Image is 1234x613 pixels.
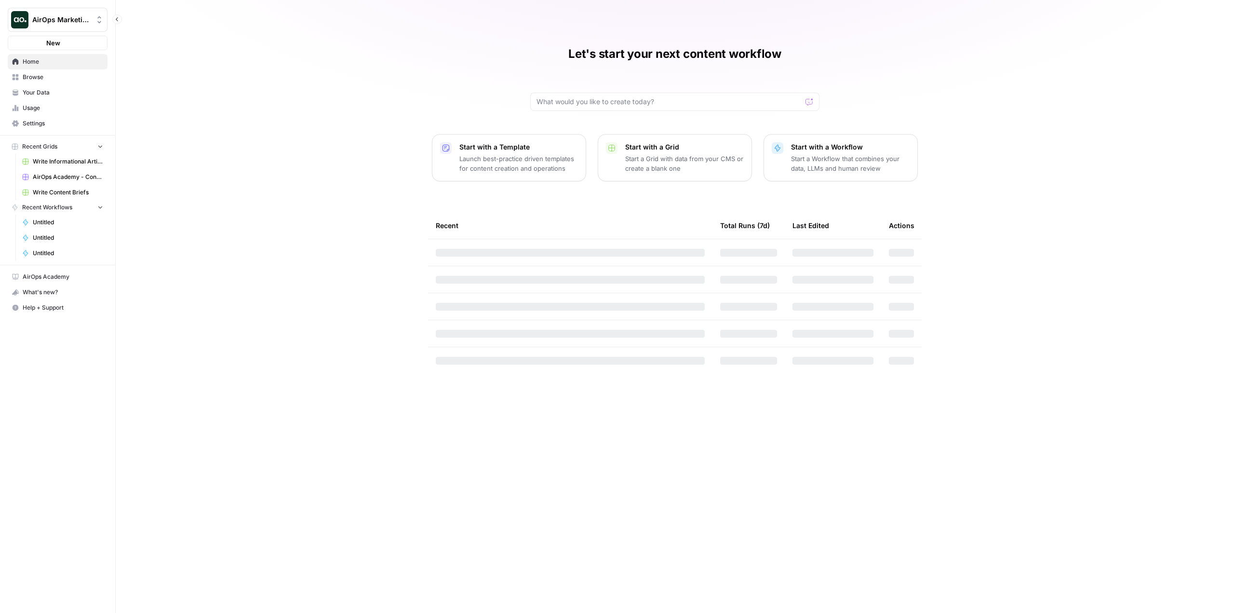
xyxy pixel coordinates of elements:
[23,303,103,312] span: Help + Support
[33,218,103,227] span: Untitled
[23,73,103,82] span: Browse
[18,169,107,185] a: AirOps Academy - Content Generation
[792,212,829,239] div: Last Edited
[18,215,107,230] a: Untitled
[8,36,107,50] button: New
[33,249,103,258] span: Untitled
[18,245,107,261] a: Untitled
[8,116,107,131] a: Settings
[537,97,802,107] input: What would you like to create today?
[791,142,910,152] p: Start with a Workflow
[8,69,107,85] a: Browse
[22,142,57,151] span: Recent Grids
[33,173,103,181] span: AirOps Academy - Content Generation
[791,154,910,173] p: Start a Workflow that combines your data, LLMs and human review
[432,134,586,181] button: Start with a TemplateLaunch best-practice driven templates for content creation and operations
[625,154,744,173] p: Start a Grid with data from your CMS or create a blank one
[625,142,744,152] p: Start with a Grid
[23,88,103,97] span: Your Data
[33,188,103,197] span: Write Content Briefs
[11,11,28,28] img: AirOps Marketing Logo
[8,285,107,300] div: What's new?
[18,185,107,200] a: Write Content Briefs
[720,212,770,239] div: Total Runs (7d)
[889,212,914,239] div: Actions
[18,230,107,245] a: Untitled
[568,46,781,62] h1: Let's start your next content workflow
[18,154,107,169] a: Write Informational Article
[23,104,103,112] span: Usage
[459,142,578,152] p: Start with a Template
[23,119,103,128] span: Settings
[8,100,107,116] a: Usage
[459,154,578,173] p: Launch best-practice driven templates for content creation and operations
[8,285,107,300] button: What's new?
[8,54,107,69] a: Home
[8,269,107,285] a: AirOps Academy
[23,272,103,281] span: AirOps Academy
[8,8,107,32] button: Workspace: AirOps Marketing
[33,157,103,166] span: Write Informational Article
[8,139,107,154] button: Recent Grids
[764,134,918,181] button: Start with a WorkflowStart a Workflow that combines your data, LLMs and human review
[8,300,107,315] button: Help + Support
[598,134,752,181] button: Start with a GridStart a Grid with data from your CMS or create a blank one
[23,57,103,66] span: Home
[8,85,107,100] a: Your Data
[8,200,107,215] button: Recent Workflows
[32,15,91,25] span: AirOps Marketing
[436,212,705,239] div: Recent
[22,203,72,212] span: Recent Workflows
[46,38,60,48] span: New
[33,233,103,242] span: Untitled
